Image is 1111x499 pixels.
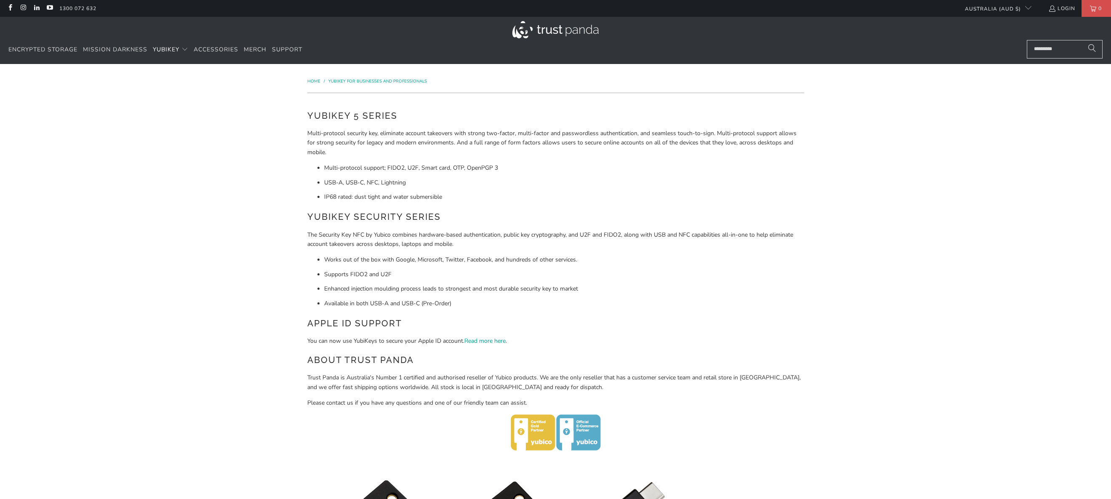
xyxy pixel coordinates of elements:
[307,398,804,408] p: Please contact us if you have any questions and one of our friendly team can assist.
[46,5,53,12] a: Trust Panda Australia on YouTube
[307,78,322,84] a: Home
[1082,40,1103,59] button: Search
[272,40,302,60] a: Support
[324,78,325,84] span: /
[19,5,27,12] a: Trust Panda Australia on Instagram
[307,210,804,224] h2: YubiKey Security Series
[194,40,238,60] a: Accessories
[324,178,804,187] li: USB-A, USB-C, NFC, Lightning
[307,109,804,123] h2: YubiKey 5 Series
[307,336,804,346] p: You can now use YubiKeys to secure your Apple ID account. .
[59,4,96,13] a: 1300 072 632
[307,129,804,157] p: Multi-protocol security key, eliminate account takeovers with strong two-factor, multi-factor and...
[244,45,266,53] span: Merch
[324,270,804,279] li: Supports FIDO2 and U2F
[464,337,506,345] a: Read more here
[83,40,147,60] a: Mission Darkness
[244,40,266,60] a: Merch
[8,45,77,53] span: Encrypted Storage
[324,163,804,173] li: Multi-protocol support; FIDO2, U2F, Smart card, OTP, OpenPGP 3
[1027,40,1103,59] input: Search...
[153,40,188,60] summary: YubiKey
[324,255,804,264] li: Works out of the box with Google, Microsoft, Twitter, Facebook, and hundreds of other services.
[512,21,599,38] img: Trust Panda Australia
[83,45,147,53] span: Mission Darkness
[307,317,804,330] h2: Apple ID Support
[328,78,427,84] a: YubiKey for Businesses and Professionals
[8,40,302,60] nav: Translation missing: en.navigation.header.main_nav
[307,373,804,392] p: Trust Panda is Australia's Number 1 certified and authorised reseller of Yubico products. We are ...
[307,230,804,249] p: The Security Key NFC by Yubico combines hardware-based authentication, public key cryptography, a...
[324,192,804,202] li: IP68 rated: dust tight and water submersible
[8,40,77,60] a: Encrypted Storage
[6,5,13,12] a: Trust Panda Australia on Facebook
[33,5,40,12] a: Trust Panda Australia on LinkedIn
[307,78,320,84] span: Home
[307,353,804,367] h2: About Trust Panda
[153,45,179,53] span: YubiKey
[324,284,804,294] li: Enhanced injection moulding process leads to strongest and most durable security key to market
[324,299,804,308] li: Available in both USB-A and USB-C (Pre-Order)
[272,45,302,53] span: Support
[194,45,238,53] span: Accessories
[1048,4,1075,13] a: Login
